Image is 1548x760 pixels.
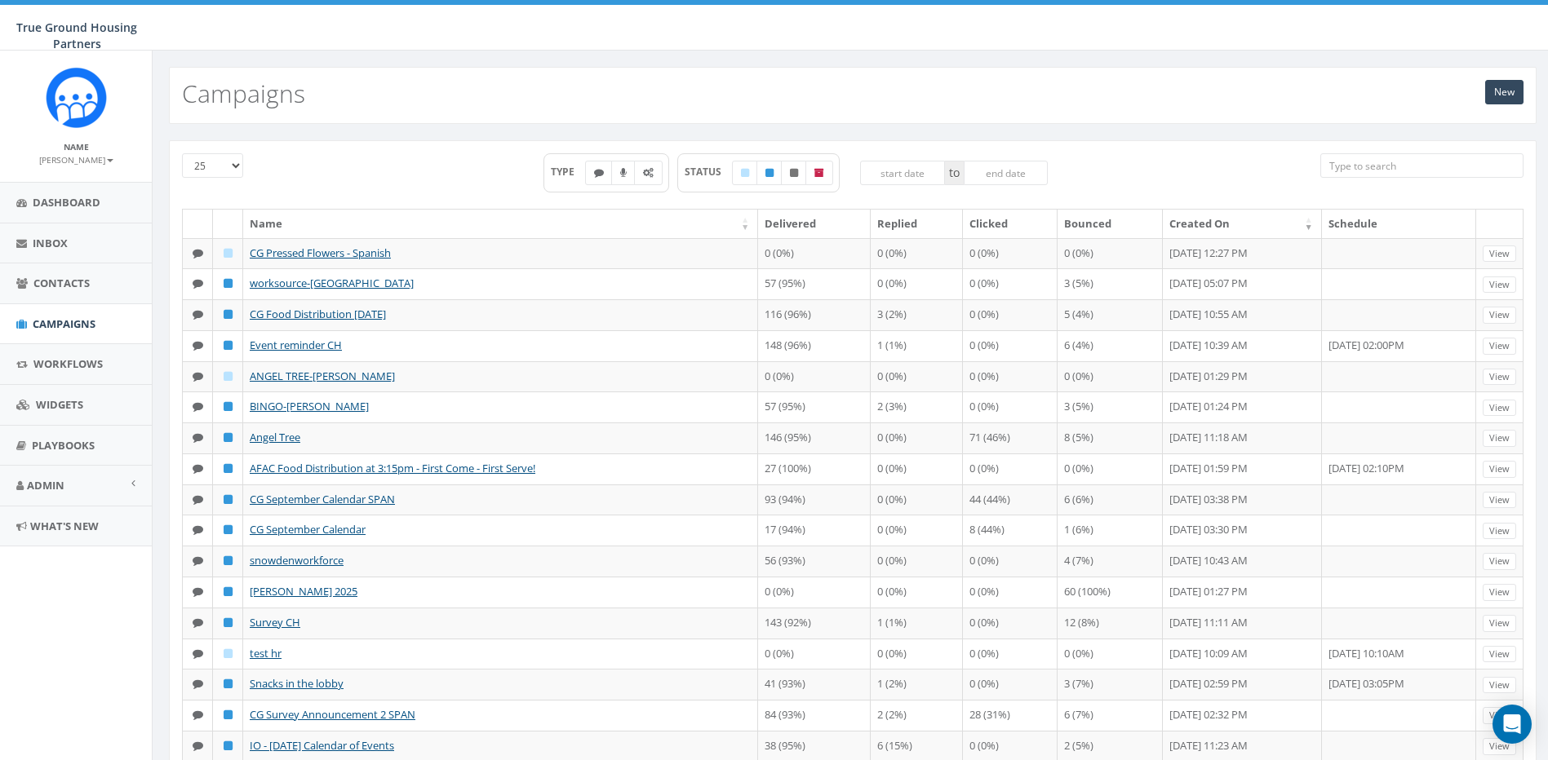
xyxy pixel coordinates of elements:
td: 0 (0%) [871,546,964,577]
td: 0 (0%) [871,515,964,546]
i: Text SMS [193,524,203,535]
a: AFAC Food Distribution at 3:15pm - First Come - First Serve! [250,461,535,475]
a: snowdenworkforce [250,553,344,568]
a: View [1483,707,1516,724]
th: Created On: activate to sort column ascending [1163,210,1322,238]
img: Rally_Corp_Logo_1.png [46,67,107,128]
td: [DATE] 11:18 AM [1163,422,1322,453]
a: View [1483,400,1516,417]
a: View [1483,338,1516,355]
td: 0 (0%) [871,453,964,484]
td: [DATE] 02:32 PM [1163,700,1322,731]
td: 0 (0%) [758,638,871,669]
span: Contacts [33,276,90,290]
i: Text SMS [193,248,203,258]
td: 0 (0%) [758,361,871,392]
label: Text SMS [585,161,613,185]
td: 56 (93%) [758,546,871,577]
td: 17 (94%) [758,515,871,546]
input: start date [860,161,945,185]
a: View [1483,553,1516,570]
td: 0 (0%) [758,238,871,269]
td: [DATE] 12:27 PM [1163,238,1322,269]
td: 0 (0%) [963,669,1057,700]
i: Published [765,168,774,178]
td: 3 (5%) [1058,391,1163,422]
a: Event reminder CH [250,338,342,352]
a: CG Survey Announcement 2 SPAN [250,707,415,722]
i: Unpublished [790,168,798,178]
td: 0 (0%) [871,484,964,515]
span: Widgets [36,397,83,412]
td: 0 (0%) [963,268,1057,299]
td: 5 (4%) [1058,299,1163,330]
i: Published [224,309,233,320]
td: [DATE] 02:00PM [1322,330,1476,361]
i: Text SMS [193,617,203,628]
i: Draft [224,648,233,659]
i: Published [224,617,233,628]
td: 0 (0%) [871,268,964,299]
i: Published [224,463,233,474]
td: 1 (2%) [871,669,964,700]
td: 41 (93%) [758,669,871,700]
input: end date [964,161,1049,185]
td: 2 (3%) [871,391,964,422]
input: Type to search [1320,153,1524,178]
a: View [1483,276,1516,294]
td: 8 (44%) [963,515,1057,546]
td: 60 (100%) [1058,577,1163,608]
td: 0 (0%) [963,361,1057,392]
i: Ringless Voice Mail [620,168,627,178]
small: Name [64,141,89,152]
td: 0 (0%) [963,391,1057,422]
a: View [1483,307,1516,324]
a: IO - [DATE] Calendar of Events [250,738,394,753]
span: to [945,161,964,185]
span: STATUS [685,165,733,179]
td: 71 (46%) [963,422,1057,453]
span: TYPE [551,165,586,179]
td: 0 (0%) [758,577,871,608]
i: Text SMS [193,309,203,320]
td: 0 (0%) [871,238,964,269]
td: [DATE] 10:55 AM [1163,299,1322,330]
td: 143 (92%) [758,608,871,638]
a: [PERSON_NAME] [39,152,113,166]
label: Draft [732,161,758,185]
span: Admin [27,478,64,493]
a: Snacks in the lobby [250,676,344,691]
th: Delivered [758,210,871,238]
i: Published [224,432,233,443]
th: Clicked [963,210,1057,238]
i: Draft [224,371,233,382]
a: BINGO-[PERSON_NAME] [250,399,369,413]
th: Name: activate to sort column ascending [243,210,758,238]
i: Published [224,524,233,535]
td: 0 (0%) [1058,638,1163,669]
td: 0 (0%) [871,361,964,392]
td: 0 (0%) [1058,238,1163,269]
a: test hr [250,646,282,661]
i: Text SMS [193,463,203,474]
i: Text SMS [594,168,604,178]
td: 0 (0%) [963,577,1057,608]
i: Published [224,494,233,505]
label: Published [756,161,783,185]
td: 28 (31%) [963,700,1057,731]
td: [DATE] 10:09 AM [1163,638,1322,669]
i: Text SMS [193,555,203,566]
td: 44 (44%) [963,484,1057,515]
td: [DATE] 01:27 PM [1163,577,1322,608]
a: View [1483,461,1516,478]
td: 4 (7%) [1058,546,1163,577]
td: [DATE] 10:43 AM [1163,546,1322,577]
td: 0 (0%) [963,608,1057,638]
a: CG Food Distribution [DATE] [250,307,386,321]
i: Published [224,678,233,689]
td: [DATE] 10:10AM [1322,638,1476,669]
td: 0 (0%) [871,638,964,669]
label: Automated Message [634,161,663,185]
i: Draft [224,248,233,258]
i: Text SMS [193,432,203,443]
